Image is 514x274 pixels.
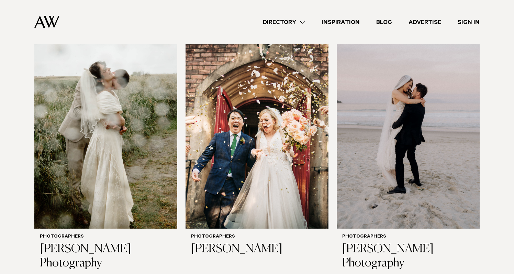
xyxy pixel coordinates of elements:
[186,37,328,229] img: Auckland Weddings Photographers | Zahn
[40,234,172,240] h6: Photographers
[40,242,172,271] h3: [PERSON_NAME] Photography
[186,37,328,262] a: Auckland Weddings Photographers | Zahn Photographers [PERSON_NAME]
[34,37,177,229] img: Auckland Weddings Photographers | Kasia Kolmas Photography
[368,18,400,27] a: Blog
[337,37,480,229] img: Auckland Weddings Photographers | Rebecca Bradley Photography
[34,15,59,28] img: Auckland Weddings Logo
[191,242,323,256] h3: [PERSON_NAME]
[191,234,323,240] h6: Photographers
[255,18,313,27] a: Directory
[313,18,368,27] a: Inspiration
[449,18,488,27] a: Sign In
[342,242,474,271] h3: [PERSON_NAME] Photography
[400,18,449,27] a: Advertise
[342,234,474,240] h6: Photographers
